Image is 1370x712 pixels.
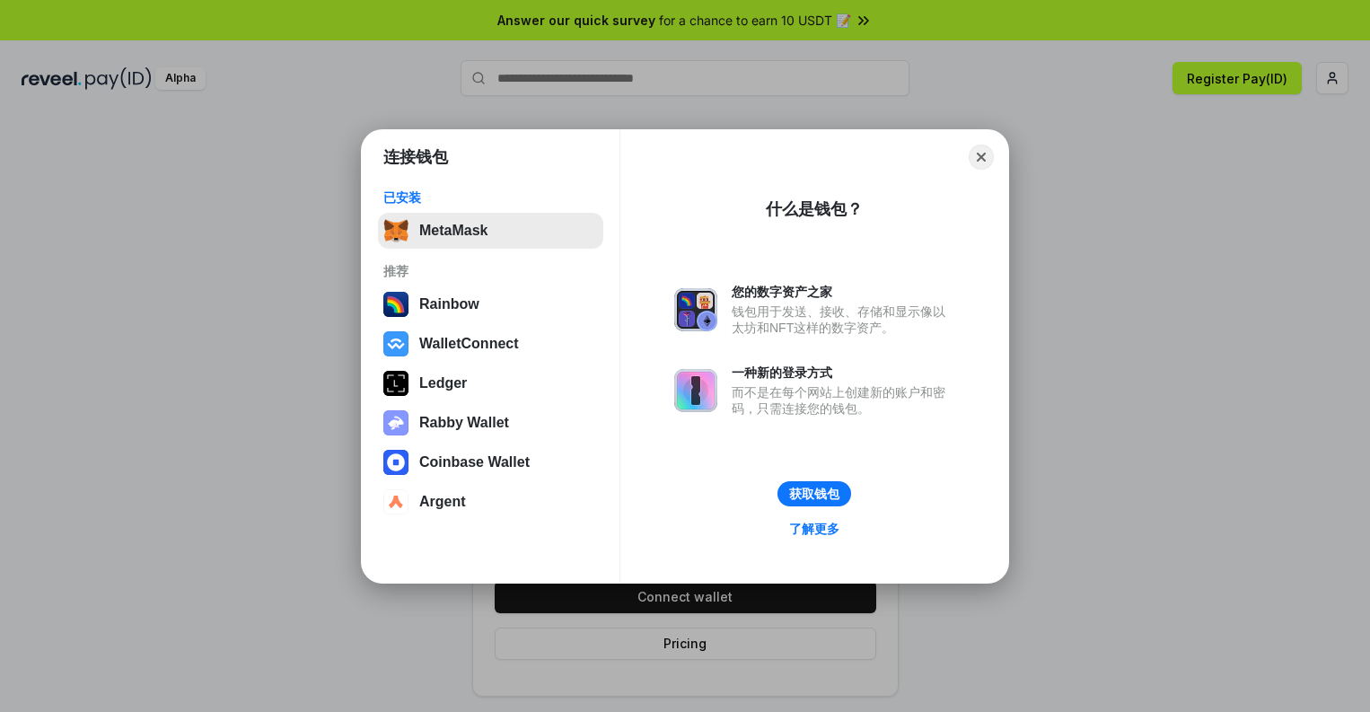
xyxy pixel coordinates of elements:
img: svg+xml,%3Csvg%20fill%3D%22none%22%20height%3D%2233%22%20viewBox%3D%220%200%2035%2033%22%20width%... [383,218,408,243]
button: Rainbow [378,286,603,322]
div: Rabby Wallet [419,415,509,431]
div: WalletConnect [419,336,519,352]
div: 推荐 [383,263,598,279]
div: Coinbase Wallet [419,454,530,470]
img: svg+xml,%3Csvg%20width%3D%2228%22%20height%3D%2228%22%20viewBox%3D%220%200%2028%2028%22%20fill%3D... [383,331,408,356]
button: MetaMask [378,213,603,249]
button: 获取钱包 [777,481,851,506]
button: Argent [378,484,603,520]
div: 一种新的登录方式 [732,365,954,381]
div: Rainbow [419,296,479,312]
div: MetaMask [419,223,487,239]
img: svg+xml,%3Csvg%20width%3D%2228%22%20height%3D%2228%22%20viewBox%3D%220%200%2028%2028%22%20fill%3D... [383,489,408,514]
div: 而不是在每个网站上创建新的账户和密码，只需连接您的钱包。 [732,384,954,417]
img: svg+xml,%3Csvg%20xmlns%3D%22http%3A%2F%2Fwww.w3.org%2F2000%2Fsvg%22%20fill%3D%22none%22%20viewBox... [383,410,408,435]
button: Close [969,145,994,170]
img: svg+xml,%3Csvg%20xmlns%3D%22http%3A%2F%2Fwww.w3.org%2F2000%2Fsvg%22%20fill%3D%22none%22%20viewBox... [674,288,717,331]
a: 了解更多 [778,517,850,541]
div: 了解更多 [789,521,839,537]
div: Argent [419,494,466,510]
img: svg+xml,%3Csvg%20xmlns%3D%22http%3A%2F%2Fwww.w3.org%2F2000%2Fsvg%22%20fill%3D%22none%22%20viewBox... [674,369,717,412]
div: Ledger [419,375,467,391]
button: WalletConnect [378,326,603,362]
div: 已安装 [383,189,598,206]
div: 钱包用于发送、接收、存储和显示像以太坊和NFT这样的数字资产。 [732,303,954,336]
img: svg+xml,%3Csvg%20width%3D%2228%22%20height%3D%2228%22%20viewBox%3D%220%200%2028%2028%22%20fill%3D... [383,450,408,475]
div: 您的数字资产之家 [732,284,954,300]
div: 什么是钱包？ [766,198,863,220]
button: Coinbase Wallet [378,444,603,480]
img: svg+xml,%3Csvg%20xmlns%3D%22http%3A%2F%2Fwww.w3.org%2F2000%2Fsvg%22%20width%3D%2228%22%20height%3... [383,371,408,396]
button: Ledger [378,365,603,401]
img: svg+xml,%3Csvg%20width%3D%22120%22%20height%3D%22120%22%20viewBox%3D%220%200%20120%20120%22%20fil... [383,292,408,317]
h1: 连接钱包 [383,146,448,168]
button: Rabby Wallet [378,405,603,441]
div: 获取钱包 [789,486,839,502]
